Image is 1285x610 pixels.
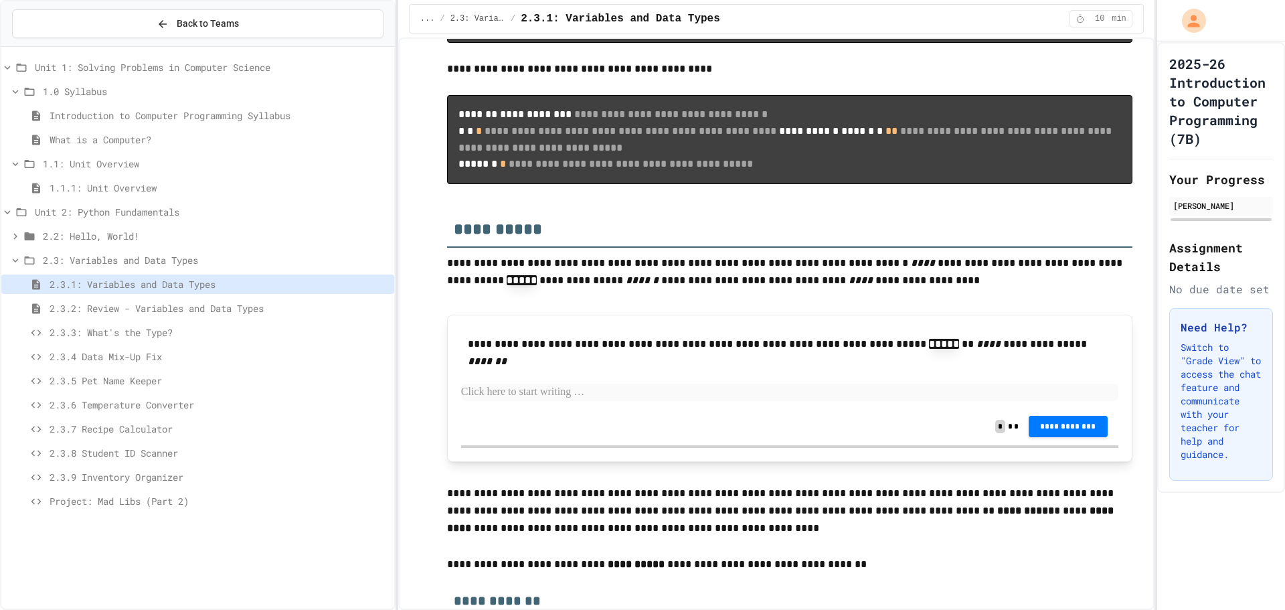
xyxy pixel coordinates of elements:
span: 10 [1089,13,1110,24]
span: 2.3.9 Inventory Organizer [50,470,389,484]
span: Back to Teams [177,17,239,31]
p: Switch to "Grade View" to access the chat feature and communicate with your teacher for help and ... [1181,341,1262,461]
h2: Assignment Details [1169,238,1273,276]
span: 2.3: Variables and Data Types [43,253,389,267]
span: 2.3.3: What's the Type? [50,325,389,339]
span: 1.1.1: Unit Overview [50,181,389,195]
span: Unit 2: Python Fundamentals [35,205,389,219]
h1: 2025-26 Introduction to Computer Programming (7B) [1169,54,1273,148]
span: ... [420,13,435,24]
span: Unit 1: Solving Problems in Computer Science [35,60,389,74]
span: 2.3.7 Recipe Calculator [50,422,389,436]
h3: Need Help? [1181,319,1262,335]
span: 2.3.1: Variables and Data Types [521,11,720,27]
span: What is a Computer? [50,133,389,147]
span: 2.3.6 Temperature Converter [50,398,389,412]
div: My Account [1168,5,1209,36]
span: 2.3.1: Variables and Data Types [50,277,389,291]
span: 2.3.8 Student ID Scanner [50,446,389,460]
span: Project: Mad Libs (Part 2) [50,494,389,508]
span: / [511,13,515,24]
span: 2.3: Variables and Data Types [450,13,505,24]
span: 2.3.2: Review - Variables and Data Types [50,301,389,315]
span: 2.3.5 Pet Name Keeper [50,374,389,388]
span: 2.2: Hello, World! [43,229,389,243]
span: 2.3.4 Data Mix-Up Fix [50,350,389,364]
h2: Your Progress [1169,170,1273,189]
span: min [1112,13,1126,24]
button: Back to Teams [12,9,383,38]
span: Introduction to Computer Programming Syllabus [50,108,389,123]
div: [PERSON_NAME] [1173,200,1269,212]
span: 1.0 Syllabus [43,84,389,98]
span: / [440,13,444,24]
span: 1.1: Unit Overview [43,157,389,171]
div: No due date set [1169,281,1273,297]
